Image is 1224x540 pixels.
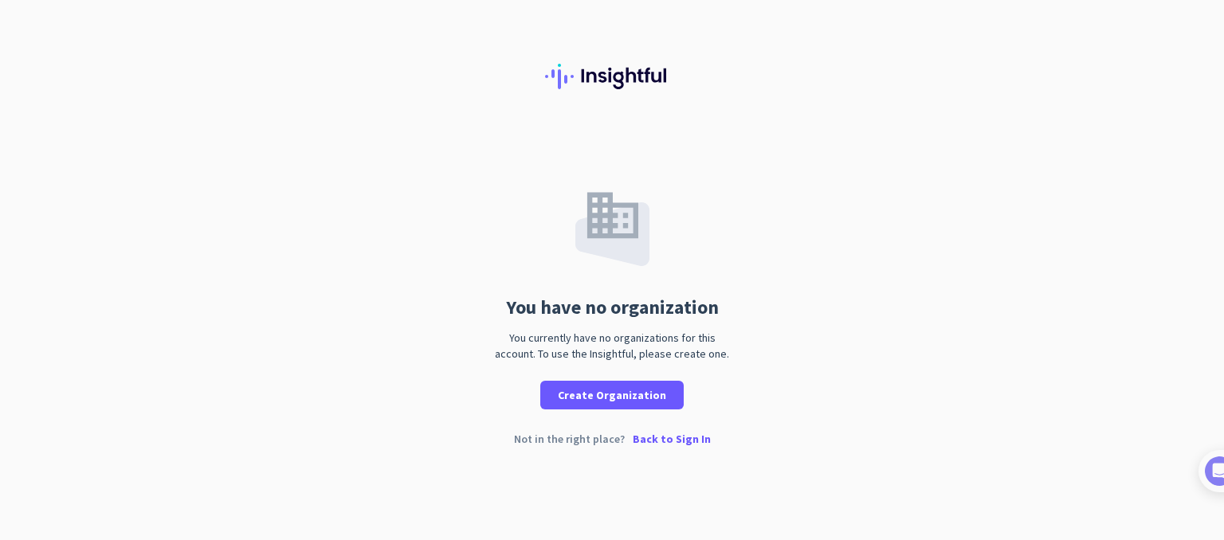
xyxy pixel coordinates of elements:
[558,387,666,403] span: Create Organization
[488,330,736,362] div: You currently have no organizations for this account. To use the Insightful, please create one.
[540,381,684,409] button: Create Organization
[545,64,679,89] img: Insightful
[633,433,711,444] p: Back to Sign In
[506,298,719,317] div: You have no organization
